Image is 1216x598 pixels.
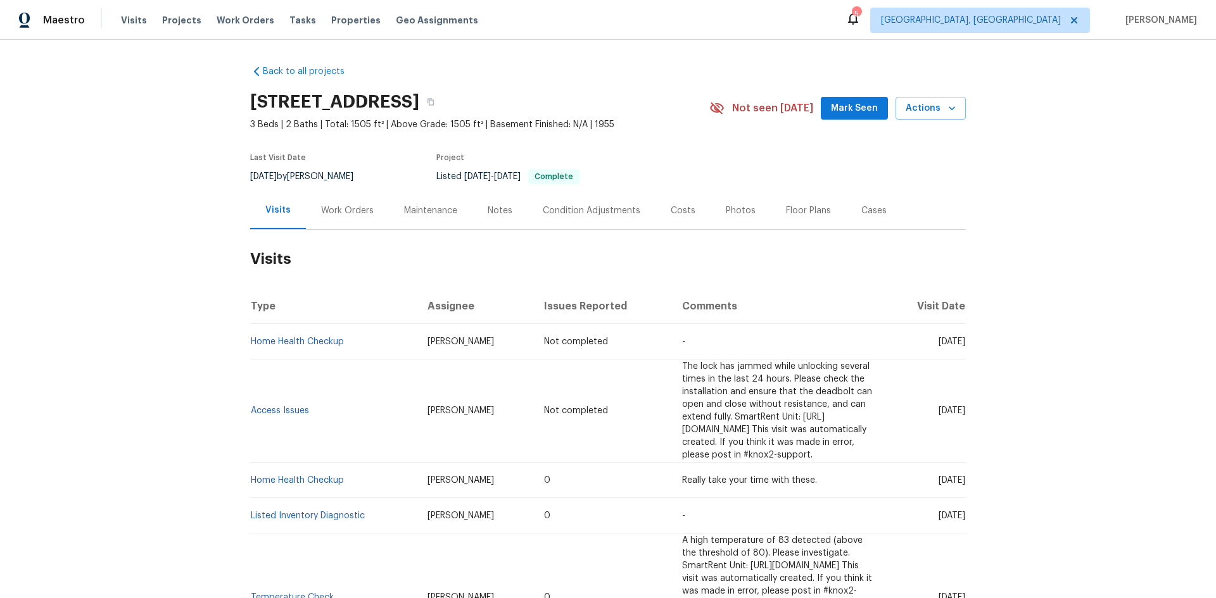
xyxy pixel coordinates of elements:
[250,118,709,131] span: 3 Beds | 2 Baths | Total: 1505 ft² | Above Grade: 1505 ft² | Basement Finished: N/A | 1955
[732,102,813,115] span: Not seen [DATE]
[906,101,956,116] span: Actions
[831,101,878,116] span: Mark Seen
[534,289,673,324] th: Issues Reported
[250,154,306,161] span: Last Visit Date
[1120,14,1197,27] span: [PERSON_NAME]
[331,14,381,27] span: Properties
[417,289,534,324] th: Assignee
[672,289,887,324] th: Comments
[217,14,274,27] span: Work Orders
[396,14,478,27] span: Geo Assignments
[250,65,372,78] a: Back to all projects
[427,337,494,346] span: [PERSON_NAME]
[939,476,965,485] span: [DATE]
[671,204,695,217] div: Costs
[162,14,201,27] span: Projects
[682,476,817,485] span: Really take your time with these.
[464,172,491,181] span: [DATE]
[529,173,578,180] span: Complete
[250,230,966,289] h2: Visits
[544,337,608,346] span: Not completed
[250,289,417,324] th: Type
[250,96,419,108] h2: [STREET_ADDRESS]
[251,406,309,415] a: Access Issues
[419,90,442,113] button: Copy Address
[821,97,888,120] button: Mark Seen
[726,204,756,217] div: Photos
[464,172,521,181] span: -
[494,172,521,181] span: [DATE]
[321,204,374,217] div: Work Orders
[265,204,291,216] div: Visits
[939,337,965,346] span: [DATE]
[682,511,685,520] span: -
[939,406,965,415] span: [DATE]
[427,511,494,520] span: [PERSON_NAME]
[427,476,494,485] span: [PERSON_NAME]
[436,154,464,161] span: Project
[251,337,344,346] a: Home Health Checkup
[682,362,872,459] span: The lock has jammed while unlocking several times in the last 24 hours. Please check the installa...
[121,14,147,27] span: Visits
[887,289,966,324] th: Visit Date
[861,204,887,217] div: Cases
[682,337,685,346] span: -
[544,476,550,485] span: 0
[544,511,550,520] span: 0
[544,406,608,415] span: Not completed
[43,14,85,27] span: Maestro
[436,172,579,181] span: Listed
[289,16,316,25] span: Tasks
[404,204,457,217] div: Maintenance
[427,406,494,415] span: [PERSON_NAME]
[543,204,640,217] div: Condition Adjustments
[852,8,861,20] div: 5
[251,511,365,520] a: Listed Inventory Diagnostic
[488,204,512,217] div: Notes
[786,204,831,217] div: Floor Plans
[881,14,1061,27] span: [GEOGRAPHIC_DATA], [GEOGRAPHIC_DATA]
[250,169,369,184] div: by [PERSON_NAME]
[896,97,966,120] button: Actions
[250,172,277,181] span: [DATE]
[251,476,344,485] a: Home Health Checkup
[939,511,965,520] span: [DATE]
